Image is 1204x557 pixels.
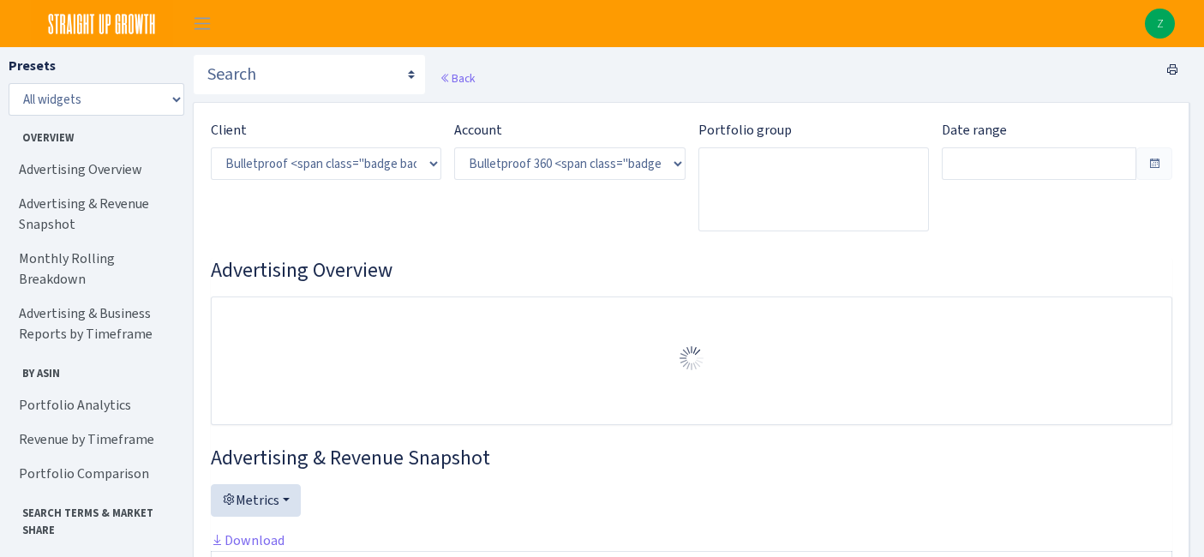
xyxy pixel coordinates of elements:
a: Revenue by Timeframe [9,422,180,457]
label: Account [454,120,502,141]
button: Toggle navigation [181,9,224,38]
a: Z [1145,9,1175,39]
h3: Widget #1 [211,258,1172,283]
select: ) [454,147,685,180]
button: Metrics [211,484,301,517]
a: Portfolio Comparison [9,457,180,491]
span: By ASIN [9,358,179,381]
h3: Widget #2 [211,446,1172,470]
label: Client [211,120,247,141]
a: Advertising & Business Reports by Timeframe [9,296,180,351]
a: Monthly Rolling Breakdown [9,242,180,296]
a: Back [440,70,475,86]
label: Presets [9,56,56,76]
a: Portfolio Analytics [9,388,180,422]
a: Advertising Overview [9,153,180,187]
span: Overview [9,123,179,146]
img: Zach Belous [1145,9,1175,39]
label: Portfolio group [698,120,792,141]
a: Advertising & Revenue Snapshot [9,187,180,242]
span: Search Terms & Market Share [9,498,179,537]
label: Date range [942,120,1007,141]
a: Download [211,531,285,549]
img: Preloader [678,344,705,372]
